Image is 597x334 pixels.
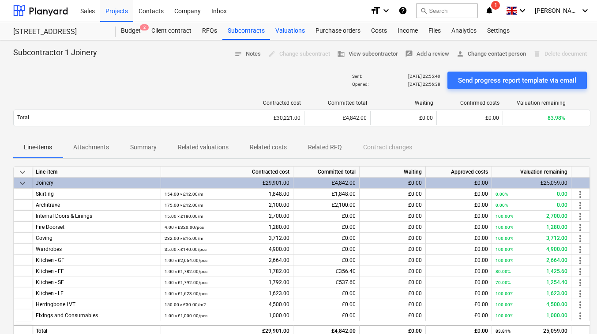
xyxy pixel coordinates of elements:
span: more_vert [575,244,586,255]
span: £0.00 [474,213,488,219]
div: 1,782.00 [165,266,289,277]
div: Committed total [293,167,360,178]
span: Add a review [405,49,449,59]
div: £0.00 [360,178,426,189]
a: Subcontracts [222,22,270,40]
span: £0.00 [485,115,499,121]
div: 0.00 [496,189,567,200]
span: £0.00 [342,213,356,219]
span: person [456,50,464,58]
p: Related valuations [178,143,229,152]
span: £0.00 [342,301,356,307]
span: more_vert [575,266,586,277]
small: 100.00% [496,247,513,252]
div: Kitchen - SF [36,277,157,288]
a: Analytics [446,22,482,40]
span: £0.00 [408,235,422,241]
small: 232.00 × £16.00 / m [165,236,203,241]
span: £0.00 [342,246,356,252]
p: Related costs [250,143,287,152]
div: Waiting [374,100,433,106]
small: 100.00% [496,214,513,219]
small: 1.00 × £1,000.00 / pcs [165,313,207,318]
i: Knowledge base [398,5,407,16]
div: 1,848.00 [165,189,289,200]
div: Valuation remaining [492,167,571,178]
div: £4,842.00 [293,178,360,189]
div: 0.00 [496,200,567,211]
div: Income [392,22,423,40]
span: £0.00 [408,301,422,307]
div: RFQs [197,22,222,40]
small: 80.00% [496,269,511,274]
span: £0.00 [342,312,356,319]
small: 100.00% [496,302,513,307]
small: 100.00% [496,291,513,296]
div: Herringbone LVT [36,299,157,310]
p: [DATE] 22:55:40 [408,73,440,79]
i: format_size [370,5,381,16]
div: Fire Doorset [36,222,157,233]
div: Committed total [308,100,367,106]
small: 100.00% [496,225,513,230]
span: £0.00 [408,279,422,285]
span: £0.00 [474,301,488,307]
div: 4,900.00 [496,244,567,255]
span: more_vert [575,222,586,233]
span: £0.00 [342,224,356,230]
span: more_vert [575,288,586,299]
span: £0.00 [474,191,488,197]
span: £356.40 [336,268,356,274]
div: 1,623.00 [165,288,289,299]
div: 2,700.00 [496,211,567,222]
div: 1,254.40 [496,277,567,288]
span: more_vert [575,255,586,266]
div: 1,623.00 [496,288,567,299]
div: 1,280.00 [165,222,289,233]
div: 4,500.00 [165,299,289,310]
span: search [420,7,427,14]
div: Purchase orders [310,22,366,40]
span: £0.00 [342,235,356,241]
a: Settings [482,22,515,40]
p: Related RFQ [308,143,342,152]
span: £0.00 [474,268,488,274]
span: £0.00 [408,257,422,263]
span: £0.00 [474,290,488,296]
small: 1.00 × £1,782.00 / pcs [165,269,207,274]
span: £0.00 [474,235,488,241]
div: 3,712.00 [165,233,289,244]
small: 154.00 × £12.00 / m [165,192,203,197]
div: Confirmed costs [440,100,499,106]
div: Fixings and Consumables [36,310,157,321]
div: Costs [366,22,392,40]
div: Contracted cost [161,167,293,178]
a: Files [423,22,446,40]
span: £1,848.00 [332,191,356,197]
div: 3,712.00 [496,233,567,244]
small: 15.00 × £180.00 / m [165,214,203,219]
span: keyboard_arrow_down [17,167,28,178]
small: 0.00% [496,192,508,197]
div: 4,500.00 [496,299,567,310]
a: Client contract [146,22,197,40]
span: more_vert [575,277,586,288]
span: more_vert [575,200,586,211]
div: Joinery [36,178,157,189]
span: £0.00 [408,268,422,274]
span: rate_review [405,50,413,58]
button: Change contact person [453,47,529,61]
span: £0.00 [408,224,422,230]
small: 70.00% [496,280,511,285]
small: 100.00% [496,258,513,263]
small: 4.00 × £320.00 / pcs [165,225,204,230]
span: View subcontractor [337,49,398,59]
p: Summary [130,143,157,152]
span: more_vert [575,233,586,244]
span: notes [234,50,242,58]
span: £0.00 [408,290,422,296]
a: Valuations [270,22,310,40]
div: Chat Widget [553,292,597,334]
span: £0.00 [419,115,433,121]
